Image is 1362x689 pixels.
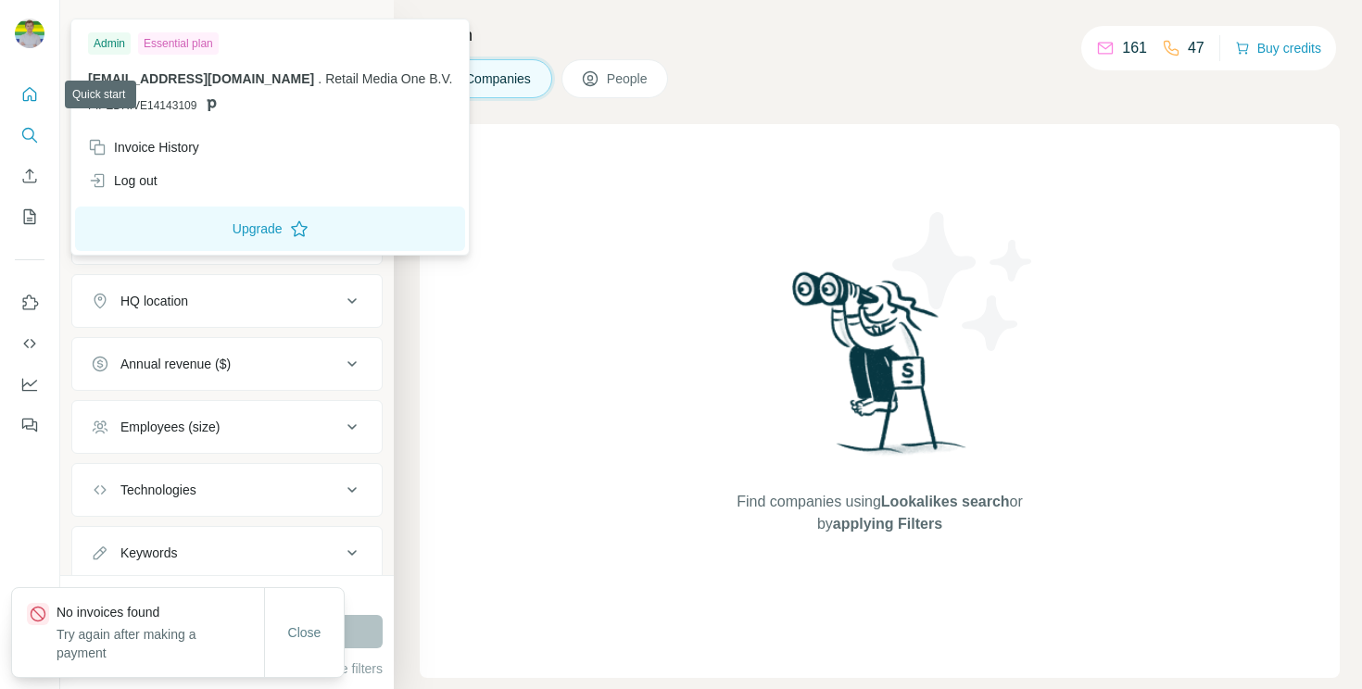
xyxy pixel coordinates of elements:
div: Log out [88,171,158,190]
button: Close [275,616,334,649]
button: Use Surfe on LinkedIn [15,286,44,319]
img: Avatar [15,19,44,48]
button: Use Surfe API [15,327,44,360]
button: Dashboard [15,368,44,401]
button: Quick start [15,78,44,111]
button: HQ location [72,279,382,323]
span: Lookalikes search [881,494,1010,509]
span: People [607,69,649,88]
button: Search [15,119,44,152]
button: Enrich CSV [15,159,44,193]
button: Buy credits [1235,35,1321,61]
div: Annual revenue ($) [120,355,231,373]
p: Try again after making a payment [57,625,264,662]
span: . [318,71,322,86]
button: Upgrade [75,207,465,251]
button: Annual revenue ($) [72,342,382,386]
span: Retail Media One B.V. [325,71,452,86]
span: applying Filters [833,516,942,532]
p: 161 [1122,37,1147,59]
div: Admin [88,32,131,55]
img: Surfe Illustration - Woman searching with binoculars [784,267,977,473]
div: New search [71,17,130,33]
span: Close [288,623,322,642]
div: Keywords [120,544,177,562]
p: 47 [1188,37,1204,59]
p: No invoices found [57,603,264,621]
span: Find companies using or by [731,491,1028,535]
span: [EMAIL_ADDRESS][DOMAIN_NAME] [88,71,314,86]
div: Employees (size) [120,418,220,436]
div: HQ location [120,292,188,310]
button: Employees (size) [72,405,382,449]
button: Feedback [15,408,44,442]
button: Technologies [72,468,382,512]
button: My lists [15,200,44,233]
span: Companies [465,69,533,88]
div: Essential plan [138,32,219,55]
h4: Search [420,22,1340,48]
img: Surfe Illustration - Stars [880,198,1047,365]
button: Hide [322,11,394,39]
div: Technologies [120,481,196,499]
div: Invoice History [88,138,199,157]
button: Keywords [72,531,382,575]
span: PIPEDRIVE14143109 [88,97,196,114]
